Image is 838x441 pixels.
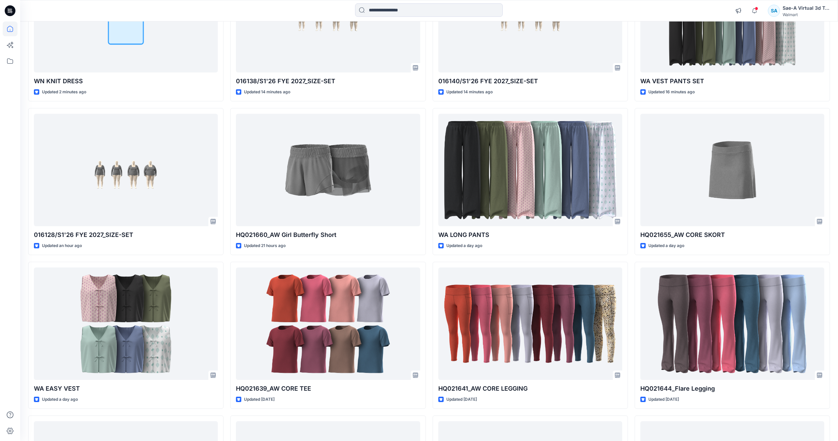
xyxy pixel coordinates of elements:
p: Updated 16 minutes ago [648,89,695,96]
p: WA VEST PANTS SET [640,77,824,86]
p: HQ021639_AW CORE TEE [236,384,420,393]
div: Sae-A Virtual 3d Team [783,4,830,12]
a: HQ021641_AW CORE LEGGING [438,267,622,380]
p: Updated a day ago [446,242,482,249]
p: Updated 21 hours ago [244,242,286,249]
a: WA LONG PANTS [438,114,622,226]
a: HQ021660_AW Girl Butterfly Short [236,114,420,226]
p: Updated 14 minutes ago [244,89,290,96]
p: HQ021655_AW CORE SKORT [640,230,824,240]
a: WA EASY VEST [34,267,218,380]
p: HQ021641_AW CORE LEGGING [438,384,622,393]
p: WN KNIT DRESS [34,77,218,86]
p: WA EASY VEST [34,384,218,393]
a: 016128/S1'26 FYE 2027_SIZE-SET [34,114,218,226]
p: 016140/S1'26 FYE 2027_SIZE-SET [438,77,622,86]
a: HQ021644_Flare Legging [640,267,824,380]
p: Updated a day ago [648,242,684,249]
div: SA [768,5,780,17]
p: HQ021660_AW Girl Butterfly Short [236,230,420,240]
p: Updated [DATE] [446,396,477,403]
p: WA LONG PANTS [438,230,622,240]
p: 016128/S1'26 FYE 2027_SIZE-SET [34,230,218,240]
p: Updated a day ago [42,396,78,403]
p: Updated an hour ago [42,242,82,249]
a: HQ021655_AW CORE SKORT [640,114,824,226]
p: Updated 14 minutes ago [446,89,493,96]
p: HQ021644_Flare Legging [640,384,824,393]
p: Updated [DATE] [244,396,275,403]
a: HQ021639_AW CORE TEE [236,267,420,380]
p: 016138/S1'26 FYE 2027_SIZE-SET [236,77,420,86]
p: Updated [DATE] [648,396,679,403]
p: Updated 2 minutes ago [42,89,86,96]
div: Walmart [783,12,830,17]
